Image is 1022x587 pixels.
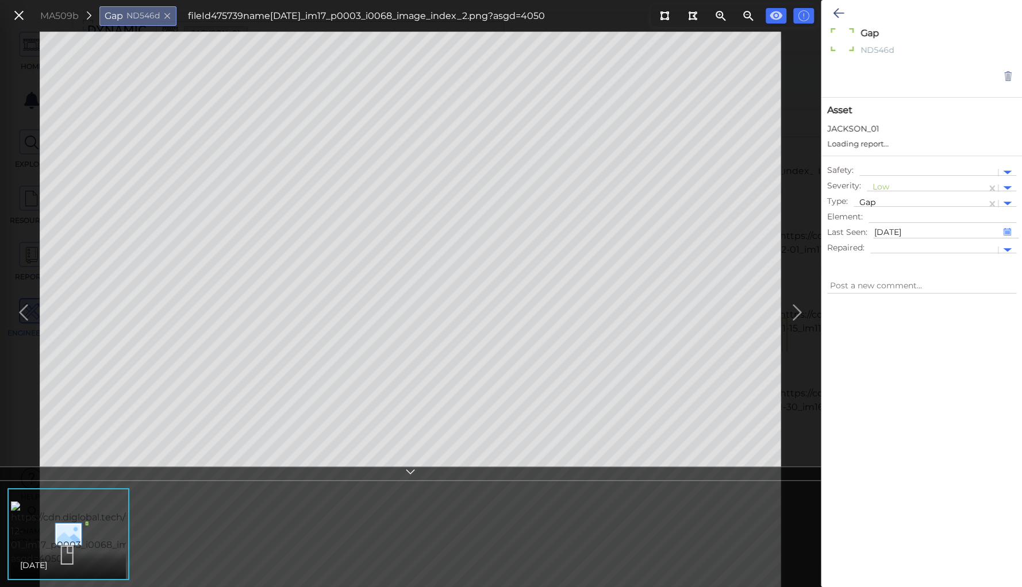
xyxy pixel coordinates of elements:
span: Loading report... [827,139,889,148]
span: Safety : [827,164,854,176]
span: Asset [827,103,1016,117]
span: Gap [859,197,875,207]
span: [DATE] [20,558,47,572]
span: Low [873,181,889,192]
span: Type : [827,195,848,207]
span: Element : [827,211,863,223]
span: JACKSON_01 [827,123,879,135]
textarea: Gap [858,26,977,40]
span: Gap [105,9,123,23]
iframe: Chat [973,535,1013,578]
div: fileId 475739 name [DATE]_im17_p0003_i0068_image_index_2.png?asgd=4050 [188,9,545,23]
img: https://cdn.diglobal.tech/width210/4050/2021-12-01_im17_p0003_i0068_image_index_2.png?asgd=4050 [11,501,220,566]
div: MA509b [40,9,79,23]
div: ND546d [858,44,977,59]
span: ND546d [126,10,160,22]
span: Last Seen : [827,226,867,238]
span: Severity : [827,180,861,192]
span: Repaired : [827,242,865,254]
